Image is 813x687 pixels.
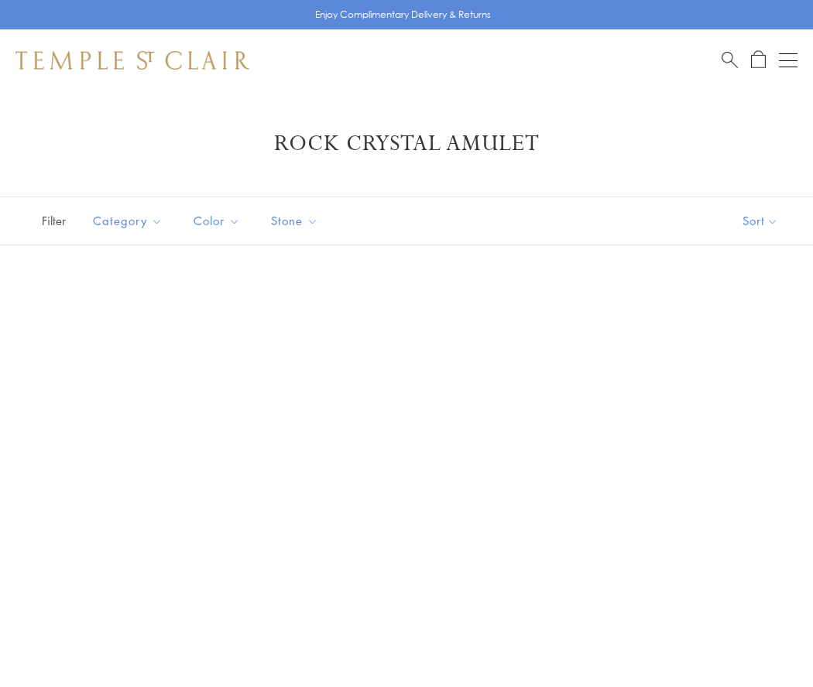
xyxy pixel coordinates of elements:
[779,51,798,70] button: Open navigation
[182,203,252,238] button: Color
[722,50,738,70] a: Search
[85,211,174,231] span: Category
[708,197,813,244] button: Show sort by
[81,203,174,238] button: Category
[15,51,249,70] img: Temple St. Clair
[315,7,491,22] p: Enjoy Complimentary Delivery & Returns
[186,211,252,231] span: Color
[263,211,330,231] span: Stone
[751,50,766,70] a: Open Shopping Bag
[259,203,330,238] button: Stone
[39,130,774,158] h1: Rock Crystal Amulet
